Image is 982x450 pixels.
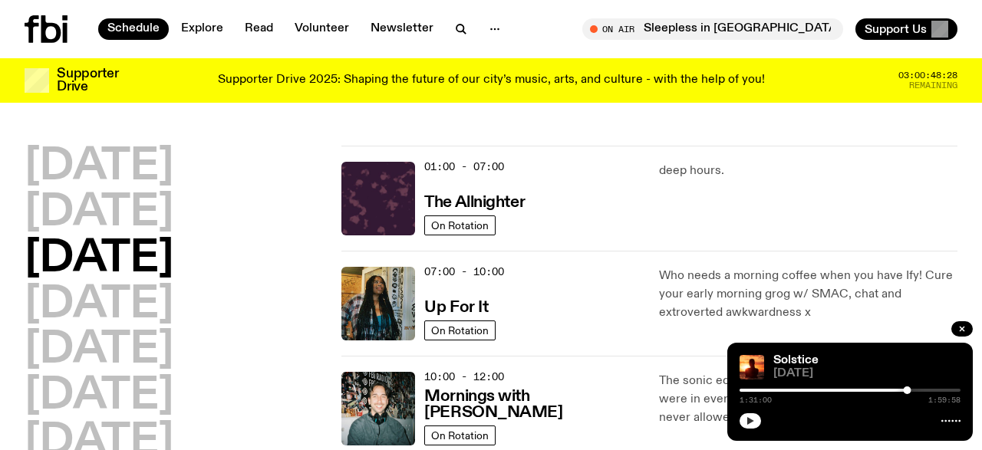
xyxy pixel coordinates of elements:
button: [DATE] [25,238,173,281]
button: [DATE] [25,329,173,372]
button: [DATE] [25,284,173,327]
img: Radio presenter Ben Hansen sits in front of a wall of photos and an fbi radio sign. Film photo. B... [341,372,415,445]
button: [DATE] [25,375,173,418]
h3: Up For It [424,300,488,316]
a: The Allnighter [424,192,525,211]
a: Volunteer [285,18,358,40]
a: Mornings with [PERSON_NAME] [424,386,640,421]
a: Up For It [424,297,488,316]
a: Read [236,18,282,40]
a: Explore [172,18,232,40]
button: On AirSleepless in [GEOGRAPHIC_DATA] [582,18,843,40]
span: Support Us [865,22,927,36]
a: Newsletter [361,18,443,40]
span: 07:00 - 10:00 [424,264,504,279]
p: Who needs a morning coffee when you have Ify! Cure your early morning grog w/ SMAC, chat and extr... [659,267,957,322]
p: deep hours. [659,162,957,180]
a: On Rotation [424,215,496,235]
img: Ify - a Brown Skin girl with black braided twists, looking up to the side with her tongue stickin... [341,267,415,340]
span: 1:31:00 [740,396,772,404]
span: 1:59:58 [928,396,961,404]
span: On Rotation [431,429,489,441]
span: [DATE] [773,368,961,379]
p: The sonic equivalent of those M&M Biscuit Bars that were in everyone else's lunch boxes but you w... [659,372,957,427]
a: On Rotation [424,320,496,340]
a: On Rotation [424,425,496,445]
h3: Supporter Drive [57,67,118,94]
a: Solstice [773,354,819,366]
button: [DATE] [25,192,173,235]
img: A girl standing in the ocean as waist level, staring into the rise of the sun. [740,355,764,379]
button: Support Us [855,18,957,40]
h3: Mornings with [PERSON_NAME] [424,389,640,421]
span: 01:00 - 07:00 [424,159,504,174]
span: 10:00 - 12:00 [424,370,504,384]
a: Schedule [98,18,169,40]
button: [DATE] [25,146,173,189]
span: Remaining [909,81,957,90]
span: 03:00:48:28 [898,71,957,80]
h3: The Allnighter [424,195,525,211]
span: On Rotation [431,324,489,336]
p: Supporter Drive 2025: Shaping the future of our city’s music, arts, and culture - with the help o... [218,74,765,87]
span: On Rotation [431,219,489,231]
